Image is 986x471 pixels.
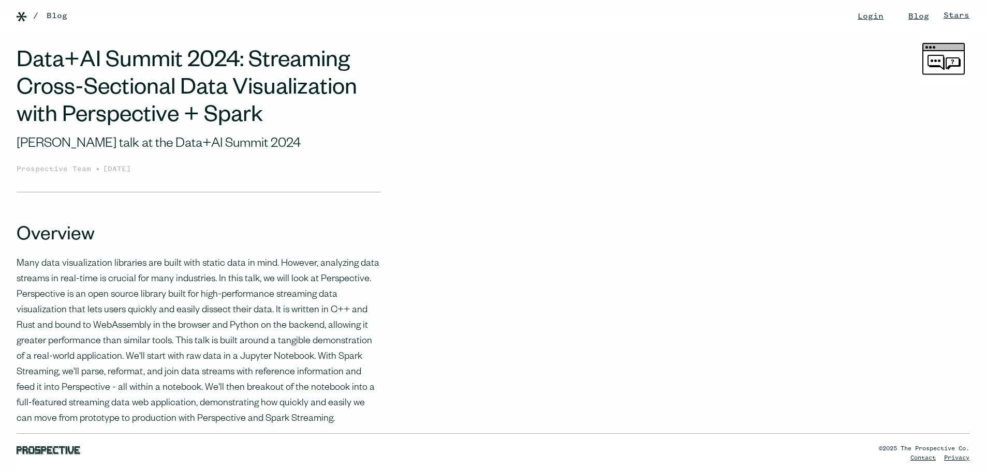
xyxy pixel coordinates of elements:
[944,455,969,461] a: Privacy
[47,10,67,22] a: Blog
[17,225,381,248] h2: Overview
[17,164,95,175] div: Prospective Team
[944,11,969,20] a: Star finos/perspective on GitHub
[17,256,381,427] p: Many data visualization libraries are built with static data in mind. However, analyzing data str...
[879,444,969,453] div: ©2025 The Prospective Co.
[103,164,131,175] div: [DATE]
[17,50,381,131] h1: Data+AI Summit 2024: Streaming Cross-Sectional Data Visualization with Perspective + Spark
[17,135,381,154] div: [PERSON_NAME] talk at the Data+AI Summit 2024
[33,10,38,22] div: /
[95,163,100,175] div: •
[910,455,936,461] a: Contact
